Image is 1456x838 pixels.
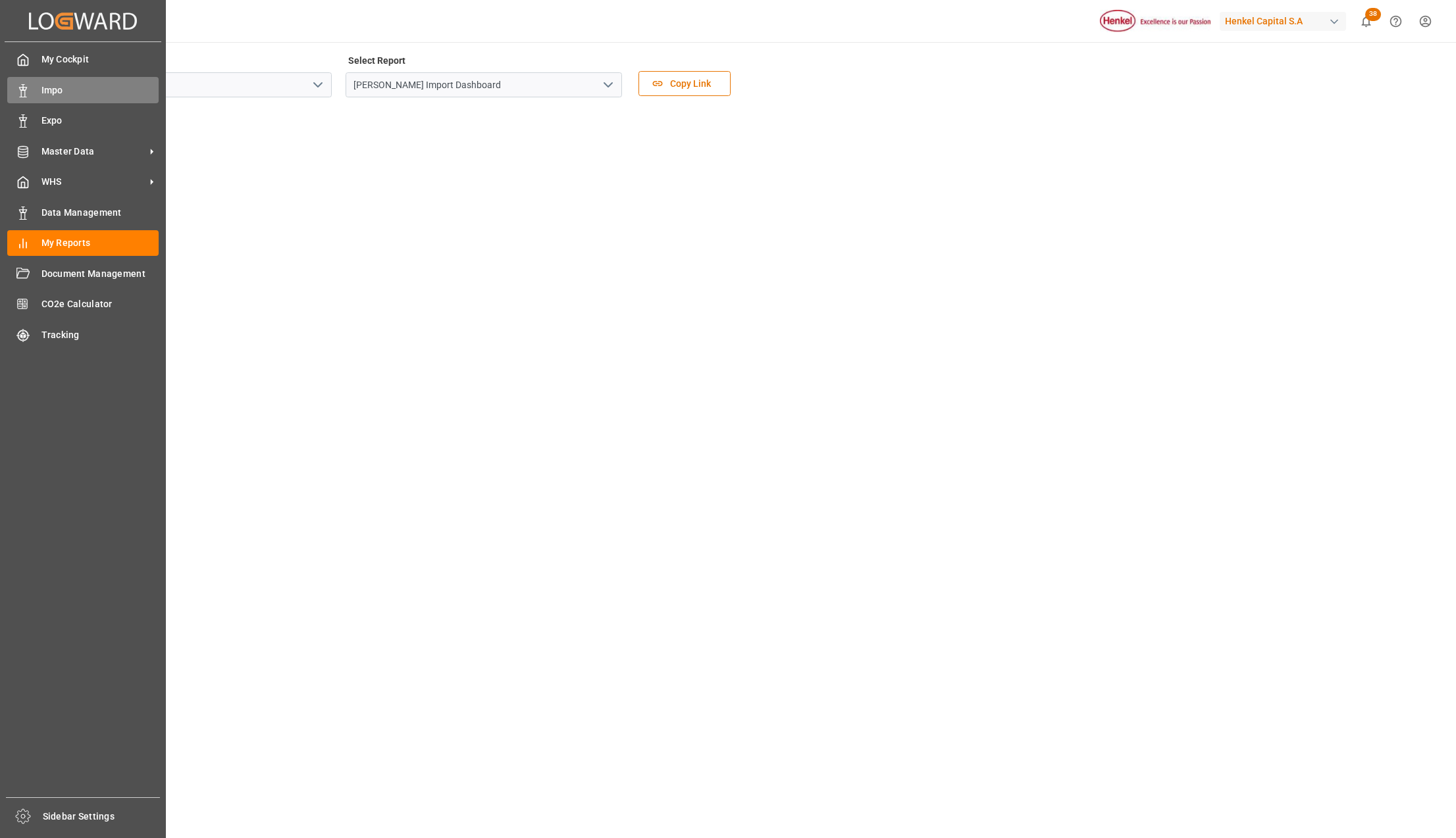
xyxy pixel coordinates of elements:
[638,71,731,96] button: Copy Link
[41,206,159,220] span: Data Management
[663,77,717,91] span: Copy Link
[1381,7,1411,36] button: Help Center
[41,236,159,250] span: My Reports
[41,84,159,97] span: Impo
[7,230,159,256] a: My Reports
[1220,9,1351,34] button: Henkel Capital S.A
[41,175,145,189] span: WHS
[7,199,159,225] a: Data Management
[598,75,617,95] button: open menu
[7,77,159,103] a: Impo
[1365,8,1381,21] span: 38
[7,260,159,286] a: Document Management
[41,145,145,159] span: Master Data
[7,322,159,347] a: Tracking
[43,810,161,824] span: Sidebar Settings
[41,267,159,281] span: Document Management
[7,47,159,72] a: My Cockpit
[41,53,159,66] span: My Cockpit
[1220,12,1346,31] div: Henkel Capital S.A
[346,72,622,97] input: Type to search/select
[7,291,159,317] a: CO2e Calculator
[41,328,159,342] span: Tracking
[55,72,332,97] input: Type to search/select
[7,108,159,134] a: Expo
[41,114,159,128] span: Expo
[41,297,159,311] span: CO2e Calculator
[1100,10,1210,33] img: Henkel%20logo.jpg_1689854090.jpg
[307,75,327,95] button: open menu
[346,51,407,70] label: Select Report
[1351,7,1381,36] button: show 38 new notifications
